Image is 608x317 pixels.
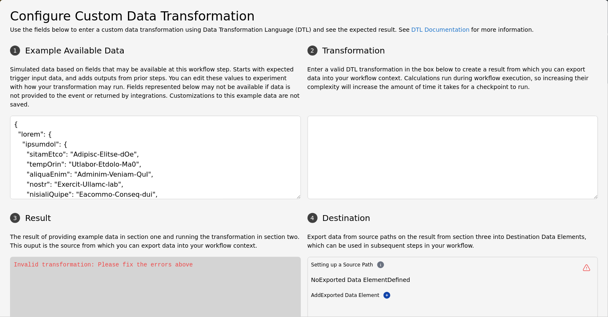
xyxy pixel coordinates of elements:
[10,44,301,57] h3: Example Available Data
[311,291,595,299] div: Add Exported Data Element
[308,65,598,109] p: Enter a valid DTL transformation in the box below to create a result from which you can export da...
[308,233,598,250] p: Export data from source paths on the result from section three into Destination Data Elements, wh...
[10,116,301,199] textarea: { "lorem": { "ipsumdol": { "sitamEtco": "Adipisc-Elitse-dOe", "tempOrin": "Utlabor-Etdolo-Ma0", "...
[14,261,297,269] pre: Invalid transformation: Please fix the errors above
[10,212,301,224] h3: Result
[308,46,318,56] div: 2
[471,26,534,33] span: for more information.
[308,44,598,57] h3: Transformation
[311,276,595,284] div: No Exported Data Element Defined
[308,212,598,224] h3: Destination
[411,26,470,33] a: DTL Documentation
[10,65,301,109] p: Simulated data based on fields that may be available at this workflow step. Starts with expected ...
[10,213,20,223] div: 3
[308,213,318,223] div: 4
[10,233,301,250] p: The result of providing example data in section one and running the transformation in section two...
[311,261,595,269] div: Setting up a Source Path
[10,46,20,56] div: 1
[10,7,598,25] h2: Configure Custom Data Transformation
[10,26,410,33] span: Use the fields below to enter a custom data transformation using Data Transformation Language (DT...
